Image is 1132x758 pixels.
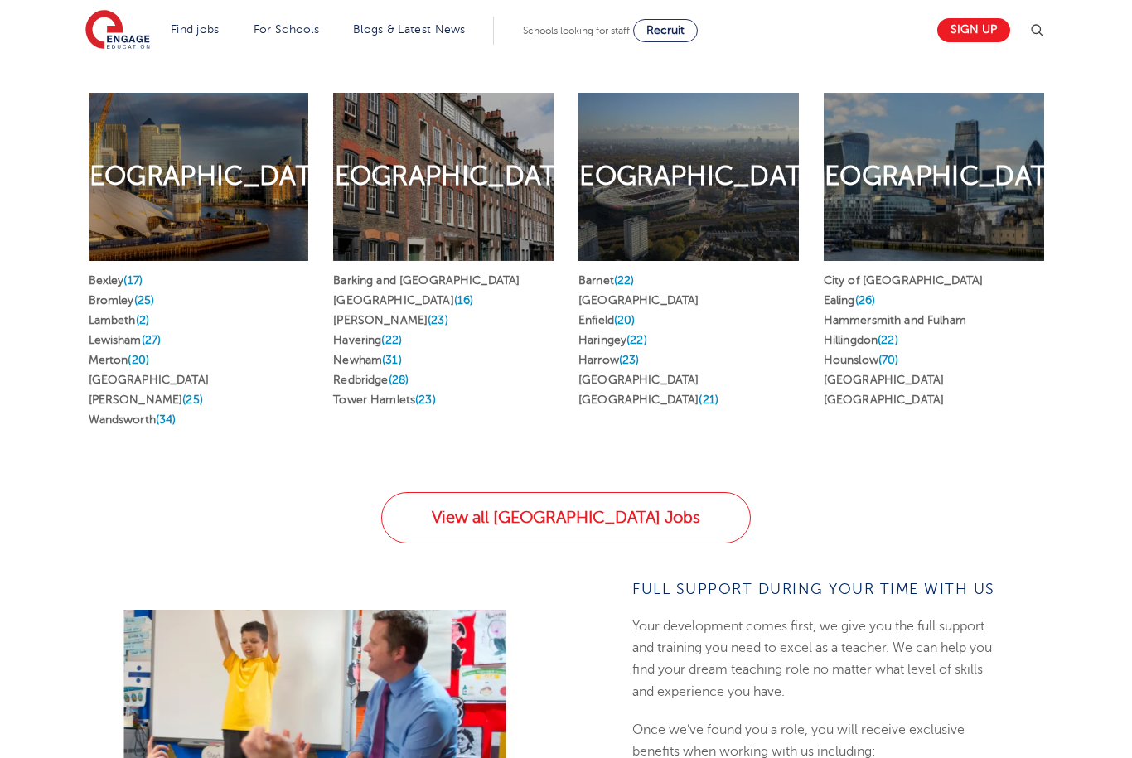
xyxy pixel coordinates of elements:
span: (16) [454,294,474,307]
span: (34) [156,413,177,426]
a: [GEOGRAPHIC_DATA] [578,294,699,307]
a: Sign up [937,18,1010,42]
span: (28) [389,374,409,386]
span: (22) [614,274,635,287]
span: Schools looking for staff [523,25,630,36]
span: (23) [619,354,640,366]
a: Havering(22) [333,334,402,346]
span: (23) [428,314,448,326]
a: Lambeth(2) [89,314,149,326]
a: [GEOGRAPHIC_DATA](21) [578,393,718,406]
a: Lewisham(27) [89,334,162,346]
a: Blogs & Latest News [353,23,466,36]
h2: [GEOGRAPHIC_DATA] [552,159,825,194]
span: (2) [136,314,149,326]
span: (26) [855,294,876,307]
a: Ealing(26) [824,294,875,307]
span: (20) [614,314,636,326]
a: View all [GEOGRAPHIC_DATA] Jobs [381,492,751,543]
a: Recruit [633,19,698,42]
a: Hammersmith and Fulham [824,314,966,326]
a: [GEOGRAPHIC_DATA] [824,374,944,386]
a: Hounslow(70) [824,354,899,366]
span: (25) [134,294,155,307]
a: Find jobs [171,23,220,36]
span: (25) [182,393,203,406]
span: full support during your time with us [632,581,995,597]
a: Hillingdon(22) [824,334,898,346]
a: Merton(20) [89,354,149,366]
a: Barking and [GEOGRAPHIC_DATA] [333,274,520,287]
a: Barnet(22) [578,274,634,287]
span: (22) [381,334,402,346]
h2: [GEOGRAPHIC_DATA] [307,159,580,194]
span: Recruit [646,24,685,36]
span: (21) [699,393,718,406]
a: [PERSON_NAME](25) [89,393,203,406]
a: [GEOGRAPHIC_DATA](16) [333,294,473,307]
a: [GEOGRAPHIC_DATA] [824,393,944,406]
span: (23) [415,393,436,406]
span: (20) [128,354,149,366]
a: [GEOGRAPHIC_DATA] [578,374,699,386]
a: City of [GEOGRAPHIC_DATA] [824,274,984,287]
a: Redbridge(28) [333,374,409,386]
a: Wandsworth(34) [89,413,177,426]
a: Bromley(25) [89,294,155,307]
span: (31) [382,354,402,366]
a: Tower Hamlets(23) [333,393,435,406]
a: Bexley(17) [89,274,143,287]
span: (22) [878,334,898,346]
span: (22) [626,334,647,346]
h2: [GEOGRAPHIC_DATA] [61,159,335,194]
a: [GEOGRAPHIC_DATA] [89,374,209,386]
p: Your development comes first, we give you the full support and training you need to excel as a te... [632,616,1002,702]
span: (70) [878,354,899,366]
span: (27) [142,334,162,346]
a: Haringey(22) [578,334,647,346]
img: Engage Education [85,10,150,51]
a: For Schools [254,23,319,36]
a: Enfield(20) [578,314,636,326]
a: Newham(31) [333,354,401,366]
h2: [GEOGRAPHIC_DATA] [796,159,1070,194]
span: (17) [123,274,143,287]
a: Harrow(23) [578,354,639,366]
a: [PERSON_NAME](23) [333,314,447,326]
